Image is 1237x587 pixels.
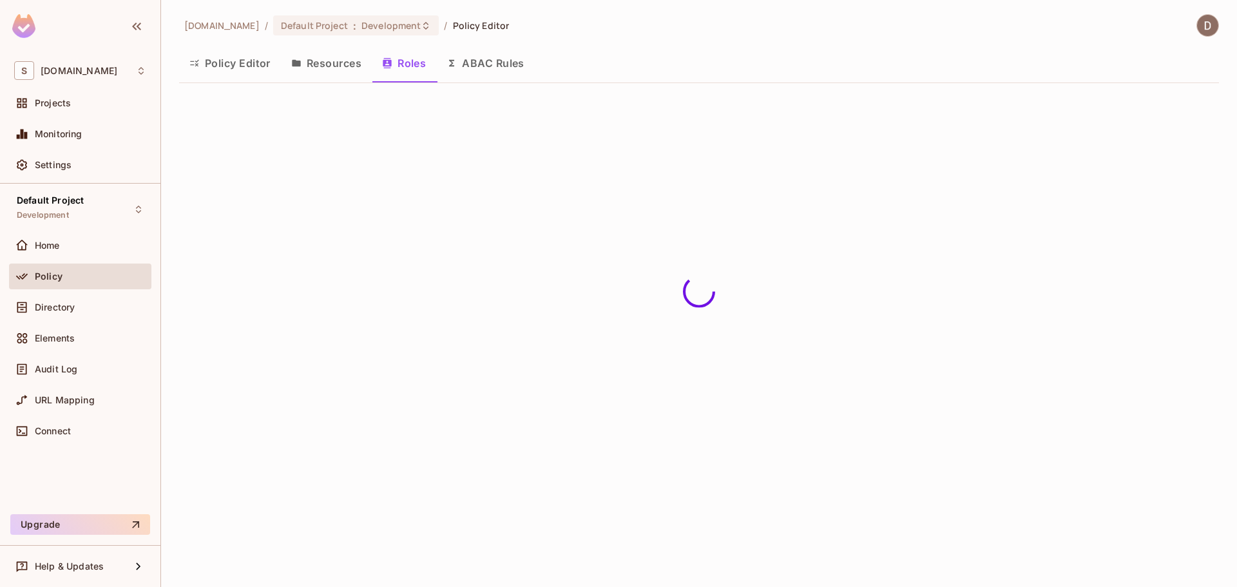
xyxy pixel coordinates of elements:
[352,21,357,31] span: :
[35,271,62,282] span: Policy
[14,61,34,80] span: S
[1197,15,1218,36] img: Dat Nghiem Quoc
[41,66,117,76] span: Workspace: savameta.com
[35,333,75,343] span: Elements
[35,426,71,436] span: Connect
[444,19,447,32] li: /
[35,364,77,374] span: Audit Log
[265,19,268,32] li: /
[35,395,95,405] span: URL Mapping
[35,561,104,572] span: Help & Updates
[179,47,281,79] button: Policy Editor
[281,19,348,32] span: Default Project
[35,129,82,139] span: Monitoring
[184,19,260,32] span: the active workspace
[17,195,84,206] span: Default Project
[10,514,150,535] button: Upgrade
[281,47,372,79] button: Resources
[35,160,72,170] span: Settings
[453,19,510,32] span: Policy Editor
[361,19,421,32] span: Development
[436,47,535,79] button: ABAC Rules
[372,47,436,79] button: Roles
[17,210,69,220] span: Development
[35,98,71,108] span: Projects
[12,14,35,38] img: SReyMgAAAABJRU5ErkJggg==
[35,240,60,251] span: Home
[35,302,75,313] span: Directory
